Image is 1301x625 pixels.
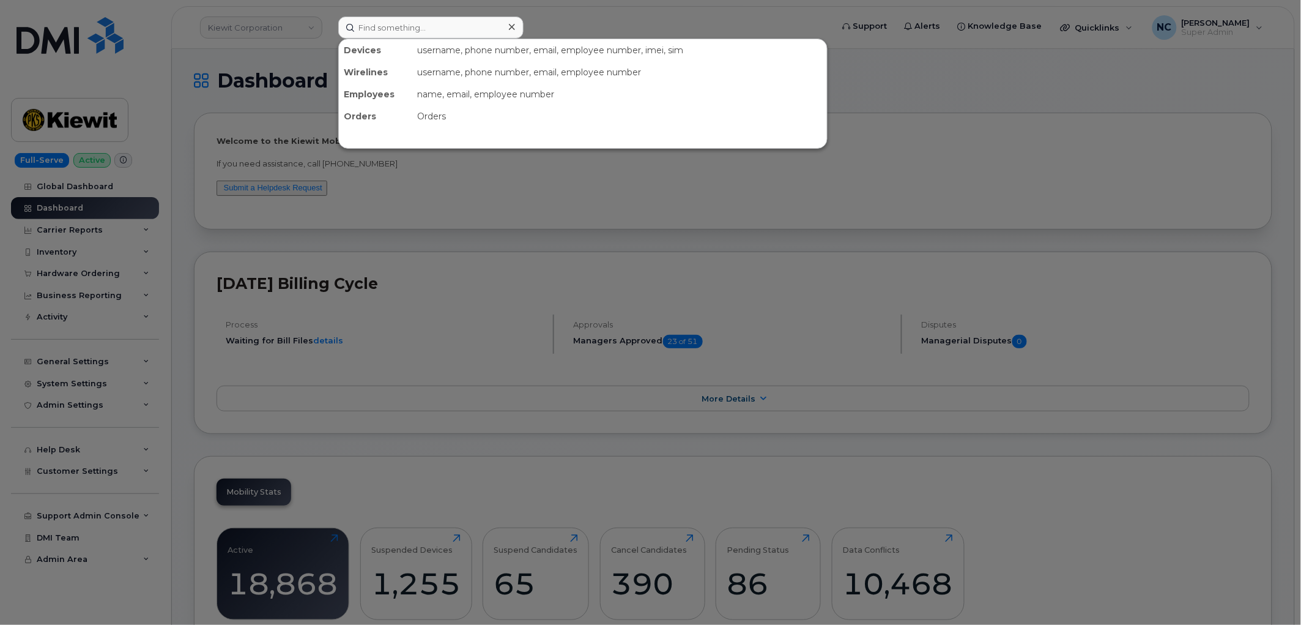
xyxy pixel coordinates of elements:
div: Orders [339,105,412,127]
div: Orders [412,105,827,127]
div: Wirelines [339,61,412,83]
div: Devices [339,39,412,61]
div: username, phone number, email, employee number [412,61,827,83]
iframe: Messenger Launcher [1248,572,1292,616]
div: username, phone number, email, employee number, imei, sim [412,39,827,61]
div: Employees [339,83,412,105]
div: name, email, employee number [412,83,827,105]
